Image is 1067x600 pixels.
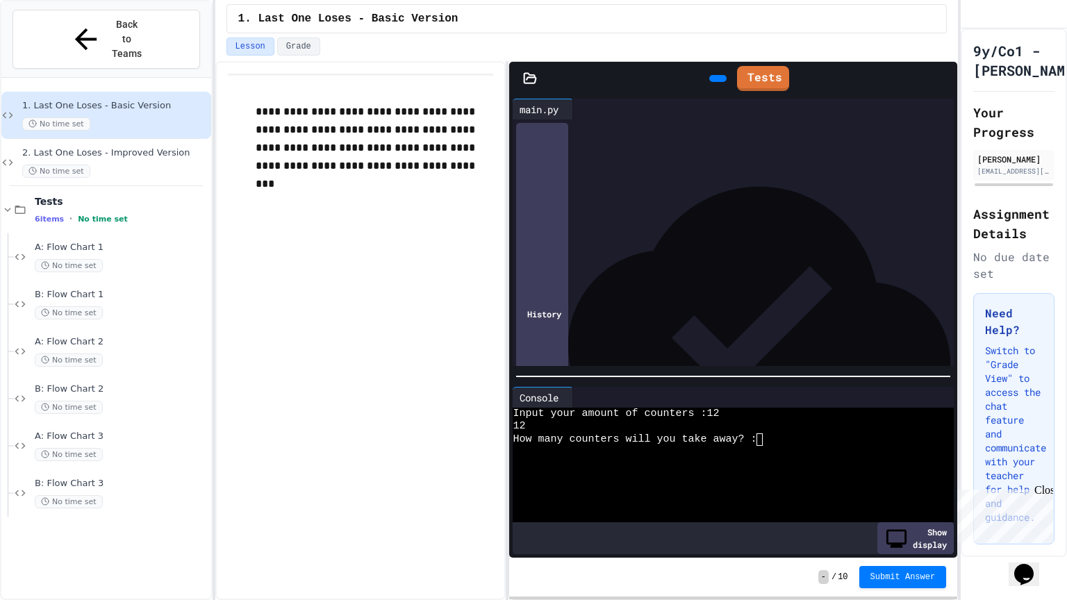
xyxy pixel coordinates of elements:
[22,100,208,112] span: 1. Last One Loses - Basic Version
[78,215,128,224] span: No time set
[35,259,103,272] span: No time set
[513,390,565,405] div: Console
[277,37,320,56] button: Grade
[516,123,568,505] div: History
[513,420,525,433] span: 12
[1009,544,1053,586] iframe: chat widget
[977,153,1050,165] div: [PERSON_NAME]
[877,522,954,554] div: Show display
[35,431,208,442] span: A: Flow Chart 3
[22,147,208,159] span: 2. Last One Loses - Improved Version
[832,572,836,583] span: /
[859,566,947,588] button: Submit Answer
[513,99,573,119] div: main.py
[226,37,274,56] button: Lesson
[35,495,103,508] span: No time set
[35,383,208,395] span: B: Flow Chart 2
[952,484,1053,543] iframe: chat widget
[238,10,458,27] span: 1. Last One Loses - Basic Version
[35,353,103,367] span: No time set
[513,102,565,117] div: main.py
[35,448,103,461] span: No time set
[22,117,90,131] span: No time set
[35,289,208,301] span: B: Flow Chart 1
[985,344,1043,524] p: Switch to "Grade View" to access the chat feature and communicate with your teacher for help and ...
[13,10,200,69] button: Back to Teams
[513,433,756,446] span: How many counters will you take away? :
[870,572,936,583] span: Submit Answer
[22,165,90,178] span: No time set
[35,306,103,319] span: No time set
[513,387,573,408] div: Console
[985,305,1043,338] h3: Need Help?
[838,572,847,583] span: 10
[69,213,72,224] span: •
[977,166,1050,176] div: [EMAIL_ADDRESS][DOMAIN_NAME]
[513,408,719,420] span: Input your amount of counters :12
[35,401,103,414] span: No time set
[35,195,208,208] span: Tests
[110,17,143,61] span: Back to Teams
[35,478,208,490] span: B: Flow Chart 3
[737,66,789,91] a: Tests
[973,204,1054,243] h2: Assignment Details
[6,6,96,88] div: Chat with us now!Close
[818,570,829,584] span: -
[35,215,64,224] span: 6 items
[35,336,208,348] span: A: Flow Chart 2
[973,103,1054,142] h2: Your Progress
[973,249,1054,282] div: No due date set
[35,242,208,253] span: A: Flow Chart 1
